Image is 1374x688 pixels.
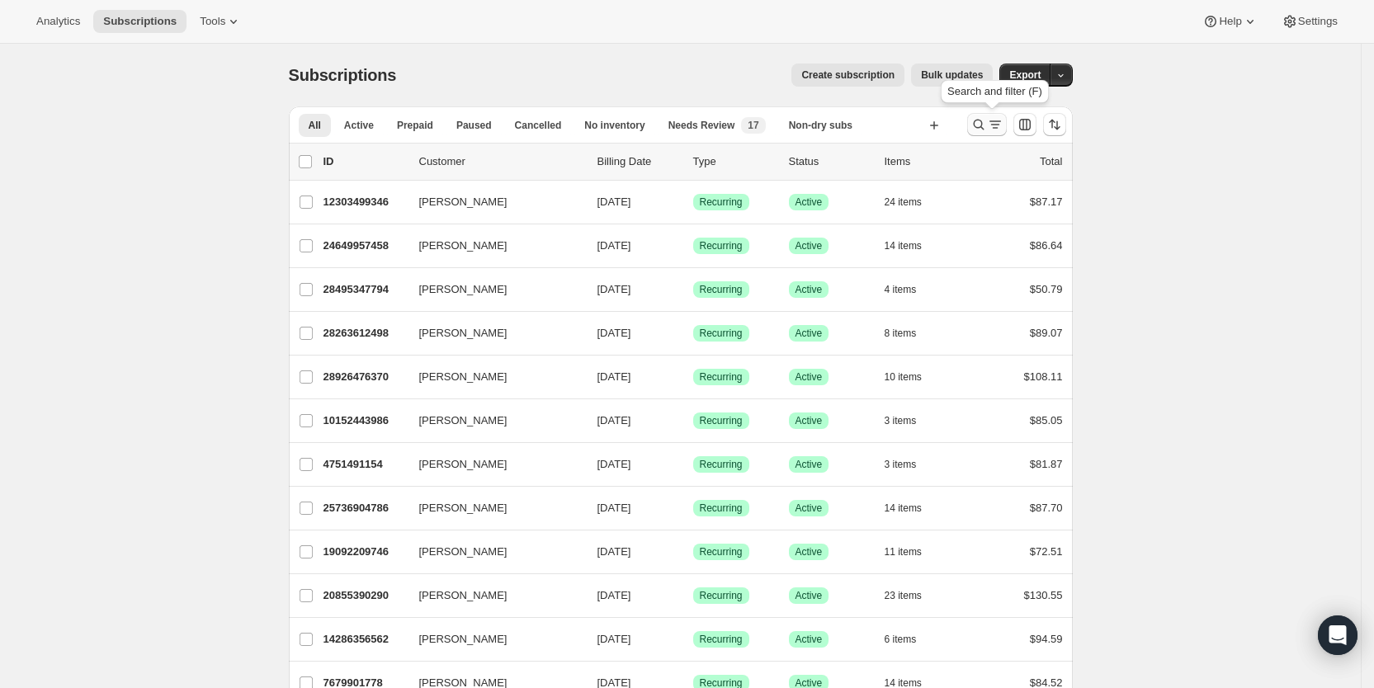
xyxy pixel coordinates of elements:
[419,544,508,560] span: [PERSON_NAME]
[885,239,922,252] span: 14 items
[700,370,743,384] span: Recurring
[200,15,225,28] span: Tools
[921,68,983,82] span: Bulk updates
[419,369,508,385] span: [PERSON_NAME]
[597,414,631,426] span: [DATE]
[323,238,406,254] p: 24649957458
[409,320,574,346] button: [PERSON_NAME]
[323,153,1063,170] div: IDCustomerBilling DateTypeStatusItemsTotal
[700,545,743,558] span: Recurring
[323,194,406,210] p: 12303499346
[419,587,508,604] span: [PERSON_NAME]
[309,119,321,132] span: All
[323,234,1063,257] div: 24649957458[PERSON_NAME][DATE]SuccessRecurringSuccessActive14 items$86.64
[1192,10,1268,33] button: Help
[419,500,508,516] span: [PERSON_NAME]
[796,502,823,515] span: Active
[796,545,823,558] span: Active
[93,10,187,33] button: Subscriptions
[700,589,743,602] span: Recurring
[323,191,1063,214] div: 12303499346[PERSON_NAME][DATE]SuccessRecurringSuccessActive24 items$87.17
[26,10,90,33] button: Analytics
[597,370,631,383] span: [DATE]
[515,119,562,132] span: Cancelled
[700,502,743,515] span: Recurring
[796,458,823,471] span: Active
[419,238,508,254] span: [PERSON_NAME]
[885,191,940,214] button: 24 items
[419,281,508,298] span: [PERSON_NAME]
[885,153,967,170] div: Items
[1030,327,1063,339] span: $89.07
[289,66,397,84] span: Subscriptions
[597,589,631,601] span: [DATE]
[885,453,935,476] button: 3 items
[885,283,917,296] span: 4 items
[1030,502,1063,514] span: $87.70
[885,545,922,558] span: 11 items
[323,497,1063,520] div: 25736904786[PERSON_NAME][DATE]SuccessRecurringSuccessActive14 items$87.70
[885,196,922,209] span: 24 items
[1030,239,1063,252] span: $86.64
[409,276,574,303] button: [PERSON_NAME]
[419,325,508,342] span: [PERSON_NAME]
[419,412,508,429] span: [PERSON_NAME]
[419,631,508,648] span: [PERSON_NAME]
[323,500,406,516] p: 25736904786
[323,584,1063,607] div: 20855390290[PERSON_NAME][DATE]SuccessRecurringSuccessActive23 items$130.55
[885,409,935,432] button: 3 items
[323,322,1063,345] div: 28263612498[PERSON_NAME][DATE]SuccessRecurringSuccessActive8 items$89.07
[1030,458,1063,470] span: $81.87
[921,114,947,137] button: Create new view
[885,458,917,471] span: 3 items
[597,633,631,645] span: [DATE]
[409,233,574,259] button: [PERSON_NAME]
[409,451,574,478] button: [PERSON_NAME]
[885,540,940,563] button: 11 items
[1043,113,1066,136] button: Sort the results
[584,119,645,132] span: No inventory
[1009,68,1041,82] span: Export
[796,239,823,252] span: Active
[597,153,680,170] p: Billing Date
[796,196,823,209] span: Active
[323,544,406,560] p: 19092209746
[323,153,406,170] p: ID
[323,281,406,298] p: 28495347794
[323,456,406,473] p: 4751491154
[693,153,776,170] div: Type
[967,113,1007,136] button: Search and filter results
[597,196,631,208] span: [DATE]
[700,414,743,427] span: Recurring
[796,414,823,427] span: Active
[409,408,574,434] button: [PERSON_NAME]
[700,458,743,471] span: Recurring
[796,633,823,646] span: Active
[1030,283,1063,295] span: $50.79
[801,68,895,82] span: Create subscription
[796,589,823,602] span: Active
[323,631,406,648] p: 14286356562
[597,502,631,514] span: [DATE]
[911,64,993,87] button: Bulk updates
[668,119,735,132] span: Needs Review
[885,370,922,384] span: 10 items
[409,495,574,521] button: [PERSON_NAME]
[796,370,823,384] span: Active
[1030,196,1063,208] span: $87.17
[1024,589,1063,601] span: $130.55
[885,278,935,301] button: 4 items
[1219,15,1241,28] span: Help
[597,458,631,470] span: [DATE]
[409,189,574,215] button: [PERSON_NAME]
[323,365,1063,389] div: 28926476370[PERSON_NAME][DATE]SuccessRecurringSuccessActive10 items$108.11
[885,327,917,340] span: 8 items
[885,584,940,607] button: 23 items
[323,369,406,385] p: 28926476370
[397,119,433,132] span: Prepaid
[409,626,574,653] button: [PERSON_NAME]
[796,283,823,296] span: Active
[409,364,574,390] button: [PERSON_NAME]
[885,628,935,651] button: 6 items
[1030,414,1063,426] span: $85.05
